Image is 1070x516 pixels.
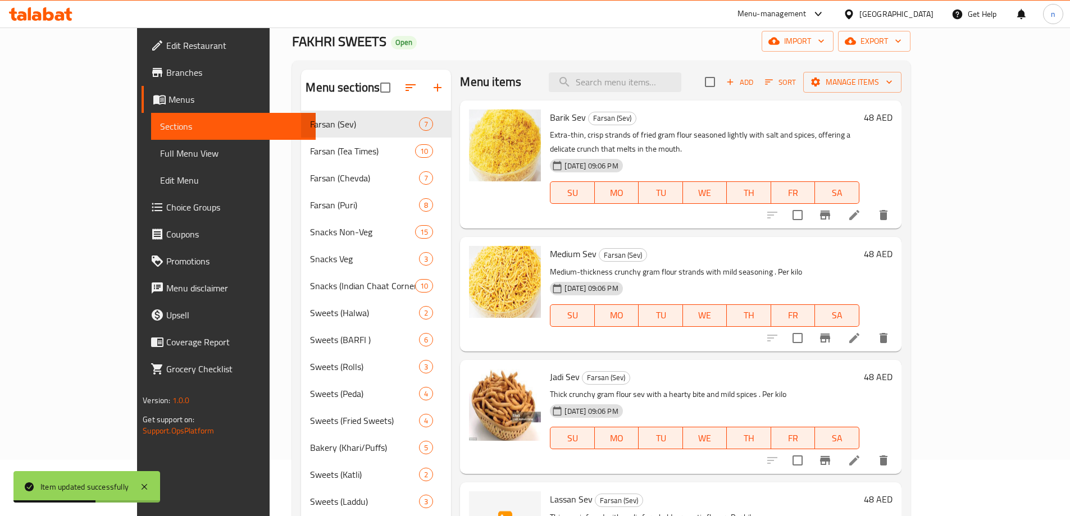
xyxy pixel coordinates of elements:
[416,227,432,238] span: 15
[683,181,727,204] button: WE
[420,442,432,453] span: 5
[415,225,433,239] div: items
[550,128,859,156] p: Extra-thin, crisp strands of fried gram flour seasoned lightly with salt and spices, offering a d...
[310,144,415,158] div: Farsan (Tea Times)
[310,414,419,427] span: Sweets (Fried Sweets)
[310,279,415,293] span: Snacks (Indian Chaat Corner)
[420,469,432,480] span: 2
[151,113,316,140] a: Sections
[725,76,755,89] span: Add
[588,112,636,125] div: Farsan (Sev)
[758,74,803,91] span: Sort items
[143,412,194,427] span: Get support on:
[420,389,432,399] span: 4
[469,369,541,441] img: Jadi Sev
[765,76,796,89] span: Sort
[859,8,934,20] div: [GEOGRAPHIC_DATA]
[419,198,433,212] div: items
[419,171,433,185] div: items
[589,112,636,125] span: Farsan (Sev)
[391,38,417,47] span: Open
[1051,8,1055,20] span: n
[560,406,622,417] span: [DATE] 09:06 PM
[555,185,590,201] span: SU
[776,185,811,201] span: FR
[166,66,307,79] span: Branches
[819,430,854,446] span: SA
[310,252,419,266] div: Snacks Veg
[310,306,419,319] span: Sweets (Halwa)
[420,308,432,318] span: 2
[549,72,681,92] input: search
[812,75,893,89] span: Manage items
[550,109,586,126] span: Barik Sev
[310,441,419,454] span: Bakery (Khari/Puffs)
[160,147,307,160] span: Full Menu View
[420,415,432,426] span: 4
[812,447,839,474] button: Branch-specific-item
[595,494,643,507] span: Farsan (Sev)
[560,161,622,171] span: [DATE] 09:06 PM
[301,299,451,326] div: Sweets (Halwa)2
[166,227,307,241] span: Coupons
[819,185,854,201] span: SA
[166,362,307,376] span: Grocery Checklist
[582,371,630,385] div: Farsan (Sev)
[301,218,451,245] div: Snacks Non-Veg15
[301,353,451,380] div: Sweets (Rolls)3
[416,146,432,157] span: 10
[301,326,451,353] div: Sweets (BARFI )6
[819,307,854,323] span: SA
[310,171,419,185] span: Farsan (Chevda)
[812,325,839,351] button: Branch-specific-item
[142,275,316,302] a: Menu disclaimer
[172,393,190,408] span: 1.0.0
[582,371,630,384] span: Farsan (Sev)
[864,246,893,262] h6: 48 AED
[848,208,861,222] a: Edit menu item
[151,167,316,194] a: Edit Menu
[310,468,419,481] span: Sweets (Katli)
[771,34,825,48] span: import
[460,74,521,90] h2: Menu items
[310,225,415,239] span: Snacks Non-Veg
[639,181,682,204] button: TU
[864,369,893,385] h6: 48 AED
[419,333,433,346] div: items
[310,198,419,212] span: Farsan (Puri)
[419,117,433,131] div: items
[599,249,646,262] span: Farsan (Sev)
[310,495,419,508] span: Sweets (Laddu)
[310,360,419,373] div: Sweets (Rolls)
[419,306,433,319] div: items
[301,272,451,299] div: Snacks (Indian Chaat Corner)10
[595,427,639,449] button: MO
[397,74,424,101] span: Sort sections
[301,461,451,488] div: Sweets (Katli)2
[301,407,451,434] div: Sweets (Fried Sweets)4
[424,74,451,101] button: Add section
[550,427,594,449] button: SU
[731,307,766,323] span: TH
[419,387,433,400] div: items
[292,29,386,54] span: FAKHRI SWEETS
[687,185,722,201] span: WE
[420,119,432,130] span: 7
[870,202,897,229] button: delete
[864,491,893,507] h6: 48 AED
[142,59,316,86] a: Branches
[40,481,129,493] div: Item updated successfully
[160,120,307,133] span: Sections
[301,245,451,272] div: Snacks Veg3
[419,252,433,266] div: items
[469,109,541,181] img: Barik Sev
[683,427,727,449] button: WE
[143,393,170,408] span: Version:
[374,76,397,99] span: Select all sections
[727,304,771,327] button: TH
[142,86,316,113] a: Menus
[301,380,451,407] div: Sweets (Peda)4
